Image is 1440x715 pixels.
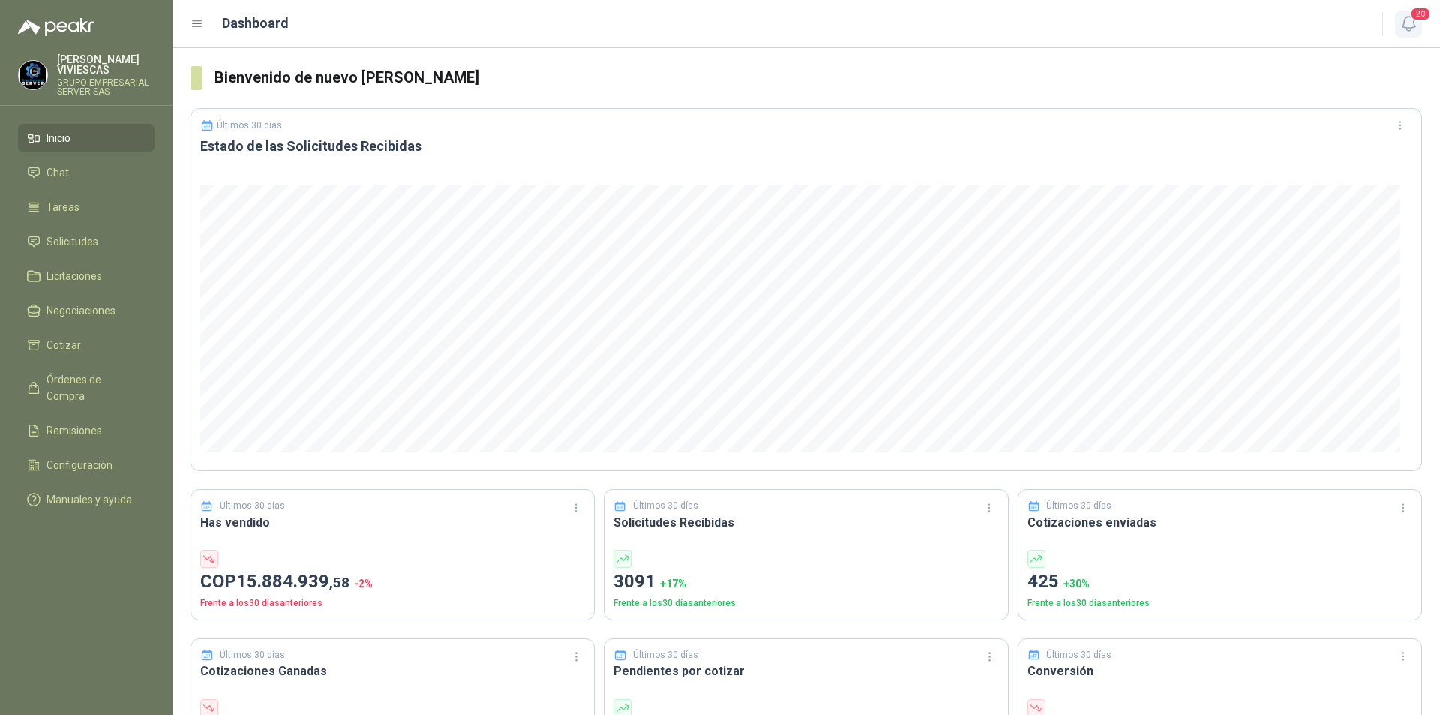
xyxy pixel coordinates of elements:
h3: Pendientes por cotizar [613,662,998,680]
a: Remisiones [18,416,154,445]
p: Últimos 30 días [217,120,282,131]
span: + 17 % [660,578,686,590]
h1: Dashboard [222,13,289,34]
p: [PERSON_NAME] VIVIESCAS [57,54,154,75]
h3: Bienvenido de nuevo [PERSON_NAME] [214,66,1422,89]
a: Cotizar [18,331,154,359]
span: Solicitudes [46,233,98,250]
span: Órdenes de Compra [46,371,140,404]
button: 20 [1395,11,1422,38]
a: Licitaciones [18,262,154,290]
span: Inicio [46,130,70,146]
a: Órdenes de Compra [18,365,154,410]
h3: Has vendido [200,513,585,532]
h3: Cotizaciones enviadas [1027,513,1412,532]
p: Últimos 30 días [1046,648,1111,662]
span: ,58 [329,574,349,591]
a: Tareas [18,193,154,221]
p: Últimos 30 días [1046,499,1111,513]
p: Frente a los 30 días anteriores [613,596,998,611]
p: Últimos 30 días [633,499,698,513]
a: Solicitudes [18,227,154,256]
p: Últimos 30 días [220,648,285,662]
a: Chat [18,158,154,187]
a: Configuración [18,451,154,479]
span: Chat [46,164,69,181]
span: Remisiones [46,422,102,439]
span: Manuales y ayuda [46,491,132,508]
span: Tareas [46,199,79,215]
p: Frente a los 30 días anteriores [1027,596,1412,611]
img: Logo peakr [18,18,94,36]
p: Últimos 30 días [220,499,285,513]
p: Últimos 30 días [633,648,698,662]
h3: Solicitudes Recibidas [613,513,998,532]
h3: Cotizaciones Ganadas [200,662,585,680]
a: Inicio [18,124,154,152]
a: Manuales y ayuda [18,485,154,514]
span: -2 % [354,578,373,590]
span: Configuración [46,457,112,473]
img: Company Logo [19,61,47,89]
h3: Estado de las Solicitudes Recibidas [200,137,1412,155]
h3: Conversión [1027,662,1412,680]
span: Cotizar [46,337,81,353]
p: 3091 [613,568,998,596]
span: 20 [1410,7,1431,21]
p: 425 [1027,568,1412,596]
p: COP [200,568,585,596]
span: + 30 % [1063,578,1090,590]
a: Negociaciones [18,296,154,325]
span: Negociaciones [46,302,115,319]
span: 15.884.939 [236,571,349,592]
p: Frente a los 30 días anteriores [200,596,585,611]
span: Licitaciones [46,268,102,284]
p: GRUPO EMPRESARIAL SERVER SAS [57,78,154,96]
